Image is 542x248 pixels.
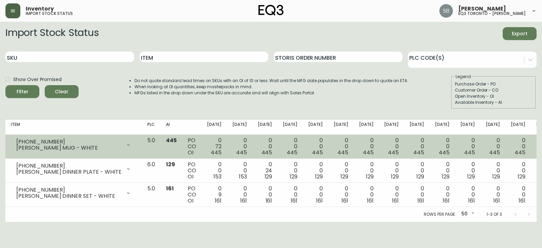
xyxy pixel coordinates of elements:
[334,161,348,180] div: 0 0
[16,163,122,169] div: [PHONE_NUMBER]
[188,137,196,156] div: PO CO
[519,197,525,205] span: 161
[460,186,475,204] div: 0 0
[188,186,196,204] div: PO CO
[455,74,472,80] legend: Legend
[503,27,537,40] button: Export
[142,135,161,159] td: 5.0
[439,149,450,156] span: 445
[391,173,399,180] span: 129
[211,149,222,156] span: 445
[359,161,374,180] div: 0 0
[486,211,502,217] p: 1-3 of 3
[363,149,374,156] span: 445
[142,120,161,135] th: PLC
[258,5,284,16] img: logo
[515,149,525,156] span: 445
[188,149,193,156] span: OI
[384,161,399,180] div: 0 0
[384,186,399,204] div: 0 0
[16,145,122,151] div: [PERSON_NAME] MUG - WHITE
[232,186,247,204] div: 0 0
[236,149,247,156] span: 445
[492,173,500,180] span: 129
[308,186,323,204] div: 0 0
[134,84,408,90] li: When looking at OI quantities, keep masterpacks in mind.
[455,81,532,87] div: Purchase Order - PO
[359,137,374,156] div: 0 0
[258,186,272,204] div: 0 0
[283,161,297,180] div: 0 0
[5,27,99,40] h2: Import Stock Status
[16,187,122,193] div: [PHONE_NUMBER]
[337,149,348,156] span: 445
[359,186,374,204] div: 0 0
[511,161,525,180] div: 0 0
[417,197,424,205] span: 161
[442,173,450,180] span: 129
[439,4,453,18] img: 62e4f14275e5c688c761ab51c449f16a
[486,137,500,156] div: 0 0
[213,173,222,180] span: 153
[239,173,247,180] span: 153
[458,6,506,12] span: [PERSON_NAME]
[207,186,222,204] div: 0 9
[312,149,323,156] span: 445
[315,173,323,180] span: 129
[26,12,73,16] h5: import stock status
[188,173,193,180] span: OI
[166,185,174,192] span: 161
[460,161,475,180] div: 0 0
[207,161,222,180] div: 0 0
[277,120,303,135] th: [DATE]
[202,120,227,135] th: [DATE]
[232,137,247,156] div: 0 0
[134,90,408,96] li: MFGs listed in the drop down under the SKU are accurate and will align with Sales Portal.
[435,186,450,204] div: 0 0
[265,173,272,180] span: 129
[308,137,323,156] div: 0 0
[334,137,348,156] div: 0 0
[410,137,424,156] div: 0 0
[435,161,450,180] div: 0 0
[16,139,122,145] div: [PHONE_NUMBER]
[166,136,177,144] span: 445
[459,209,476,220] div: 50
[283,186,297,204] div: 0 0
[17,88,28,96] div: Filter
[252,120,278,135] th: [DATE]
[413,149,424,156] span: 445
[468,197,475,205] span: 161
[166,160,175,168] span: 129
[142,183,161,207] td: 5.0
[5,85,39,98] button: Filter
[341,197,348,205] span: 161
[142,159,161,183] td: 6.0
[354,120,379,135] th: [DATE]
[328,120,354,135] th: [DATE]
[424,211,456,217] p: Rows per page:
[232,161,247,180] div: 0 0
[511,137,525,156] div: 0 0
[493,197,500,205] span: 161
[340,173,348,180] span: 129
[455,120,480,135] th: [DATE]
[290,173,297,180] span: 129
[518,173,525,180] span: 129
[240,197,247,205] span: 161
[50,88,73,96] span: Clear
[11,161,137,176] div: [PHONE_NUMBER][PERSON_NAME] DINNER PLATE - WHITE
[5,120,142,135] th: Item
[266,197,272,205] span: 161
[227,120,252,135] th: [DATE]
[480,120,506,135] th: [DATE]
[511,186,525,204] div: 0 0
[464,149,475,156] span: 445
[13,76,62,83] span: Show Over Promised
[188,197,193,205] span: OI
[45,85,79,98] button: Clear
[11,137,137,152] div: [PHONE_NUMBER][PERSON_NAME] MUG - WHITE
[384,137,399,156] div: 0 0
[489,149,500,156] span: 445
[134,78,408,84] li: Do not quote standard lead times on SKUs with an OI of 10 or less. Wait until the MFG date popula...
